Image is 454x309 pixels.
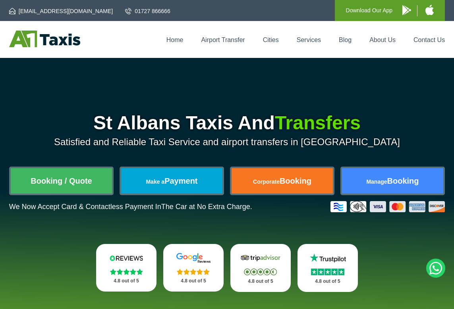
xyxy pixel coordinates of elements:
[11,168,112,194] a: Booking / Quote
[146,178,164,185] span: Make a
[9,31,80,47] img: A1 Taxis St Albans LTD
[105,276,147,286] p: 4.8 out of 5
[177,269,210,275] img: Stars
[244,269,277,275] img: Stars
[339,36,352,43] a: Blog
[166,36,184,43] a: Home
[330,201,445,212] img: Credit And Debit Cards
[172,253,214,263] img: Google
[253,178,280,185] span: Corporate
[346,6,393,15] p: Download Our App
[297,36,321,43] a: Services
[306,253,349,263] img: Trustpilot
[425,5,434,15] img: A1 Taxis iPhone App
[96,244,156,292] a: Reviews.io Stars 4.8 out of 5
[402,5,411,15] img: A1 Taxis Android App
[161,203,252,211] span: The Car at No Extra Charge.
[230,244,290,292] a: Tripadvisor Stars 4.8 out of 5
[275,112,361,133] span: Transfers
[9,136,445,148] p: Satisfied and Reliable Taxi Service and airport transfers in [GEOGRAPHIC_DATA]
[263,36,279,43] a: Cities
[232,168,333,194] a: CorporateBooking
[239,253,282,263] img: Tripadvisor
[125,7,170,15] a: 01727 866666
[105,253,147,263] img: Reviews.io
[298,244,357,292] a: Trustpilot Stars 4.8 out of 5
[413,36,445,43] a: Contact Us
[342,168,443,194] a: ManageBooking
[201,36,245,43] a: Airport Transfer
[239,276,282,286] p: 4.8 out of 5
[369,36,396,43] a: About Us
[172,276,214,286] p: 4.8 out of 5
[9,203,252,211] p: We Now Accept Card & Contactless Payment In
[110,269,143,275] img: Stars
[311,269,344,275] img: Stars
[366,178,387,185] span: Manage
[9,113,445,132] h1: St Albans Taxis And
[306,276,349,286] p: 4.8 out of 5
[163,244,223,292] a: Google Stars 4.8 out of 5
[9,7,113,15] a: [EMAIL_ADDRESS][DOMAIN_NAME]
[121,168,222,194] a: Make aPayment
